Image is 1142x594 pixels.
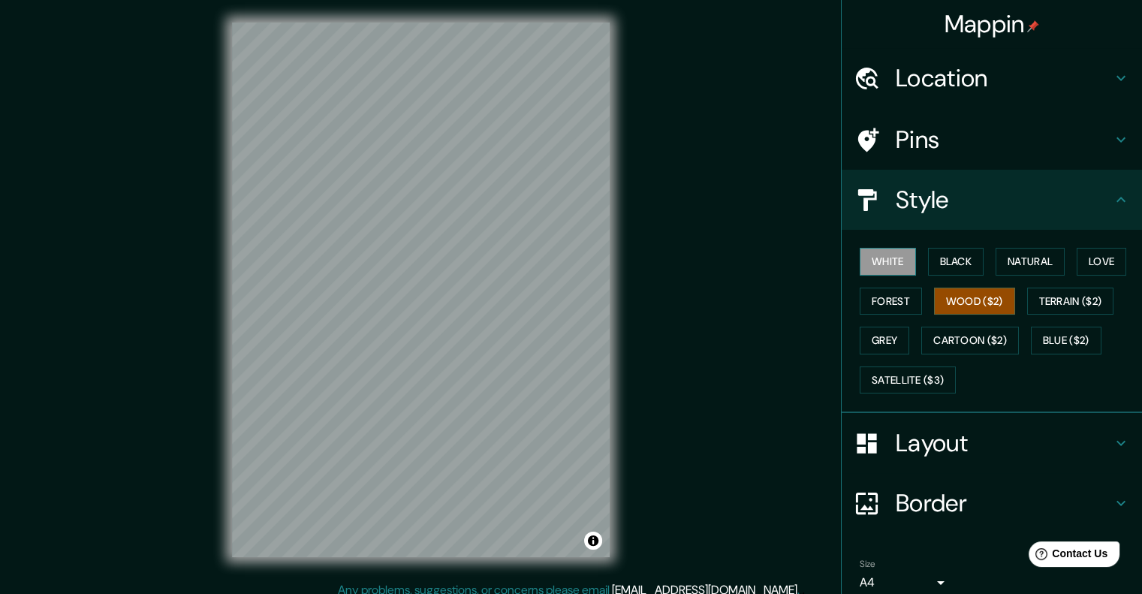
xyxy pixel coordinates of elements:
[860,366,956,394] button: Satellite ($3)
[584,532,602,550] button: Toggle attribution
[1008,535,1125,577] iframe: Help widget launcher
[1031,327,1101,354] button: Blue ($2)
[842,170,1142,230] div: Style
[934,288,1015,315] button: Wood ($2)
[860,288,922,315] button: Forest
[896,125,1112,155] h4: Pins
[896,185,1112,215] h4: Style
[896,63,1112,93] h4: Location
[996,248,1065,276] button: Natural
[1027,288,1114,315] button: Terrain ($2)
[945,9,1040,39] h4: Mappin
[860,558,875,571] label: Size
[842,413,1142,473] div: Layout
[896,428,1112,458] h4: Layout
[896,488,1112,518] h4: Border
[842,473,1142,533] div: Border
[1077,248,1126,276] button: Love
[232,23,610,557] canvas: Map
[842,110,1142,170] div: Pins
[1027,20,1039,32] img: pin-icon.png
[842,48,1142,108] div: Location
[860,327,909,354] button: Grey
[928,248,984,276] button: Black
[921,327,1019,354] button: Cartoon ($2)
[860,248,916,276] button: White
